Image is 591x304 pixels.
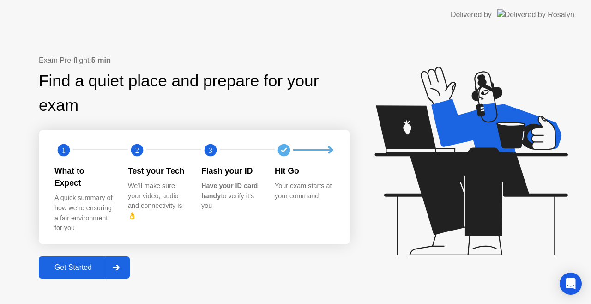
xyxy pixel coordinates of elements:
b: 5 min [91,56,111,64]
div: Find a quiet place and prepare for your exam [39,69,350,118]
button: Get Started [39,256,130,279]
div: Open Intercom Messenger [560,273,582,295]
div: We’ll make sure your video, audio and connectivity is 👌 [128,181,187,221]
text: 2 [135,146,139,154]
div: Hit Go [275,165,333,177]
b: Have your ID card handy [201,182,258,200]
div: Get Started [42,263,105,272]
div: What to Expect [54,165,113,189]
div: Test your Tech [128,165,187,177]
div: Delivered by [451,9,492,20]
div: A quick summary of how we’re ensuring a fair environment for you [54,193,113,233]
div: Your exam starts at your command [275,181,333,201]
div: to verify it’s you [201,181,260,211]
text: 1 [62,146,66,154]
img: Delivered by Rosalyn [497,9,574,20]
text: 3 [209,146,212,154]
div: Exam Pre-flight: [39,55,350,66]
div: Flash your ID [201,165,260,177]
